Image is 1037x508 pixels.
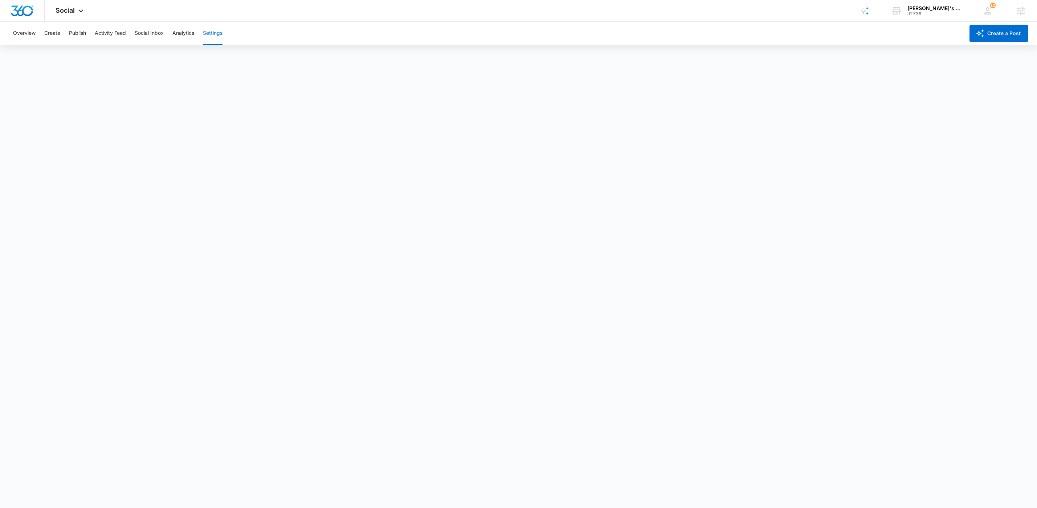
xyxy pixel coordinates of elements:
[69,22,86,45] button: Publish
[990,3,996,8] span: 12
[907,5,960,11] div: account name
[990,3,996,8] div: notifications count
[203,22,222,45] button: Settings
[56,7,75,14] span: Social
[13,22,36,45] button: Overview
[907,11,960,16] div: account id
[172,22,194,45] button: Analytics
[95,22,126,45] button: Activity Feed
[969,25,1028,42] button: Create a Post
[44,22,60,45] button: Create
[135,22,164,45] button: Social Inbox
